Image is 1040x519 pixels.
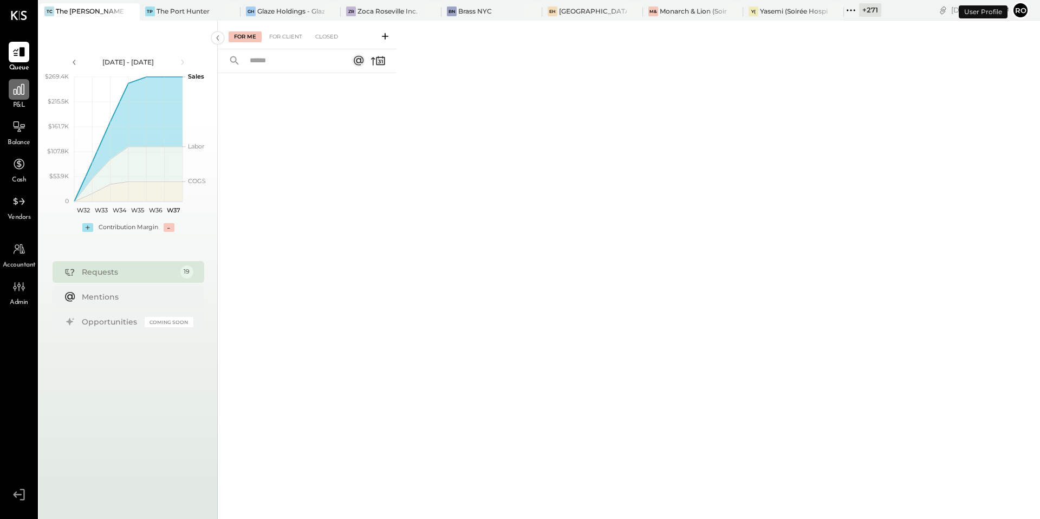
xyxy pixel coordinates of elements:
text: $215.5K [48,98,69,105]
div: Brass NYC [458,7,492,16]
text: $53.9K [49,172,69,180]
div: GH [246,7,256,16]
text: W33 [95,206,108,214]
a: Cash [1,154,37,185]
div: Yasemi (Soirée Hospitality Group) [760,7,828,16]
span: Balance [8,138,30,148]
div: Requests [82,267,175,277]
div: TP [145,7,155,16]
text: $161.7K [48,122,69,130]
a: Queue [1,42,37,73]
div: Opportunities [82,316,139,327]
text: W35 [131,206,144,214]
a: P&L [1,79,37,111]
div: - [164,223,174,232]
a: Balance [1,116,37,148]
div: [DATE] [951,5,1009,15]
div: 19 [180,265,193,278]
div: The Port Hunter [157,7,210,16]
div: EH [548,7,557,16]
div: Y( [749,7,758,16]
text: 0 [65,197,69,205]
a: Admin [1,276,37,308]
span: Accountant [3,261,36,270]
text: COGS [188,177,206,185]
text: W32 [76,206,89,214]
div: Coming Soon [145,317,193,327]
span: P&L [13,101,25,111]
span: Admin [10,298,28,308]
text: Labor [188,142,204,150]
div: Mentions [82,291,188,302]
text: W36 [148,206,162,214]
span: Queue [9,63,29,73]
text: W37 [166,206,180,214]
div: + [82,223,93,232]
div: [GEOGRAPHIC_DATA] [559,7,627,16]
div: [DATE] - [DATE] [82,57,174,67]
a: Accountant [1,239,37,270]
div: Monarch & Lion (Soirée Hospitality Group) [660,7,727,16]
div: M& [648,7,658,16]
button: Ro [1012,2,1029,19]
span: Cash [12,176,26,185]
text: $107.8K [47,147,69,155]
span: Vendors [8,213,31,223]
div: User Profile [959,5,1007,18]
div: For Client [264,31,308,42]
a: Vendors [1,191,37,223]
div: Contribution Margin [99,223,158,232]
div: The [PERSON_NAME] [56,7,123,16]
div: Closed [310,31,343,42]
div: TC [44,7,54,16]
div: BN [447,7,457,16]
text: $269.4K [45,73,69,80]
text: W34 [112,206,126,214]
div: Zoca Roseville Inc. [357,7,418,16]
text: Sales [188,73,204,80]
div: + 271 [859,3,881,17]
div: For Me [229,31,262,42]
div: copy link [938,4,948,16]
div: ZR [346,7,356,16]
div: Glaze Holdings - Glaze Teriyaki Holdings LLC [257,7,325,16]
